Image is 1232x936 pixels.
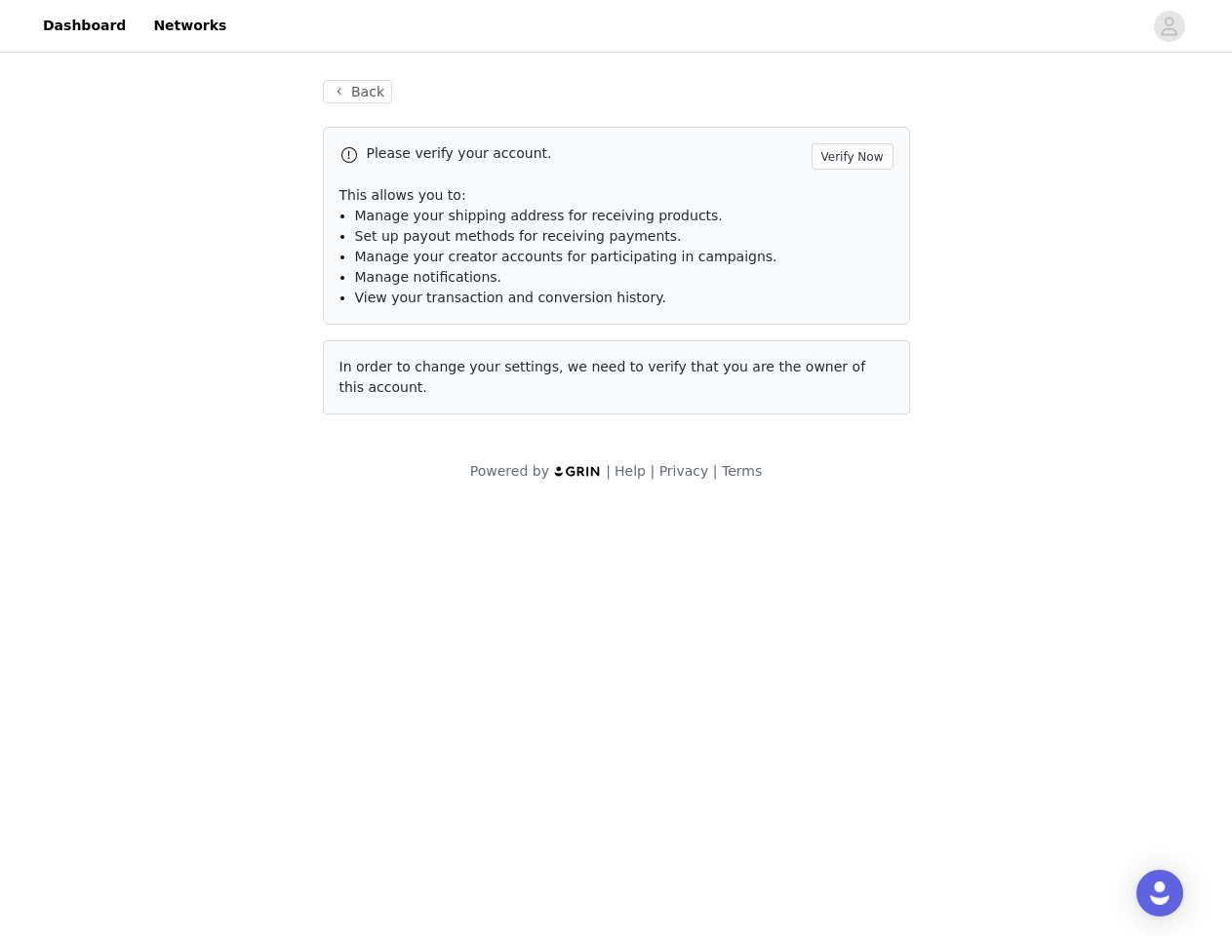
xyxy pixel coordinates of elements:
[339,359,866,395] span: In order to change your settings, we need to verify that you are the owner of this account.
[470,463,549,479] span: Powered by
[650,463,655,479] span: |
[615,463,646,479] a: Help
[553,465,602,478] img: logo
[659,463,709,479] a: Privacy
[355,208,723,223] span: Manage your shipping address for receiving products.
[606,463,611,479] span: |
[355,228,682,244] span: Set up payout methods for receiving payments.
[713,463,718,479] span: |
[355,269,502,285] span: Manage notifications.
[31,4,138,48] a: Dashboard
[355,249,777,264] span: Manage your creator accounts for participating in campaigns.
[812,143,894,170] button: Verify Now
[141,4,238,48] a: Networks
[1160,11,1178,42] div: avatar
[1136,870,1183,916] div: Open Intercom Messenger
[722,463,762,479] a: Terms
[323,80,393,103] button: Back
[367,143,804,164] p: Please verify your account.
[355,290,666,305] span: View your transaction and conversion history.
[339,185,894,206] p: This allows you to:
